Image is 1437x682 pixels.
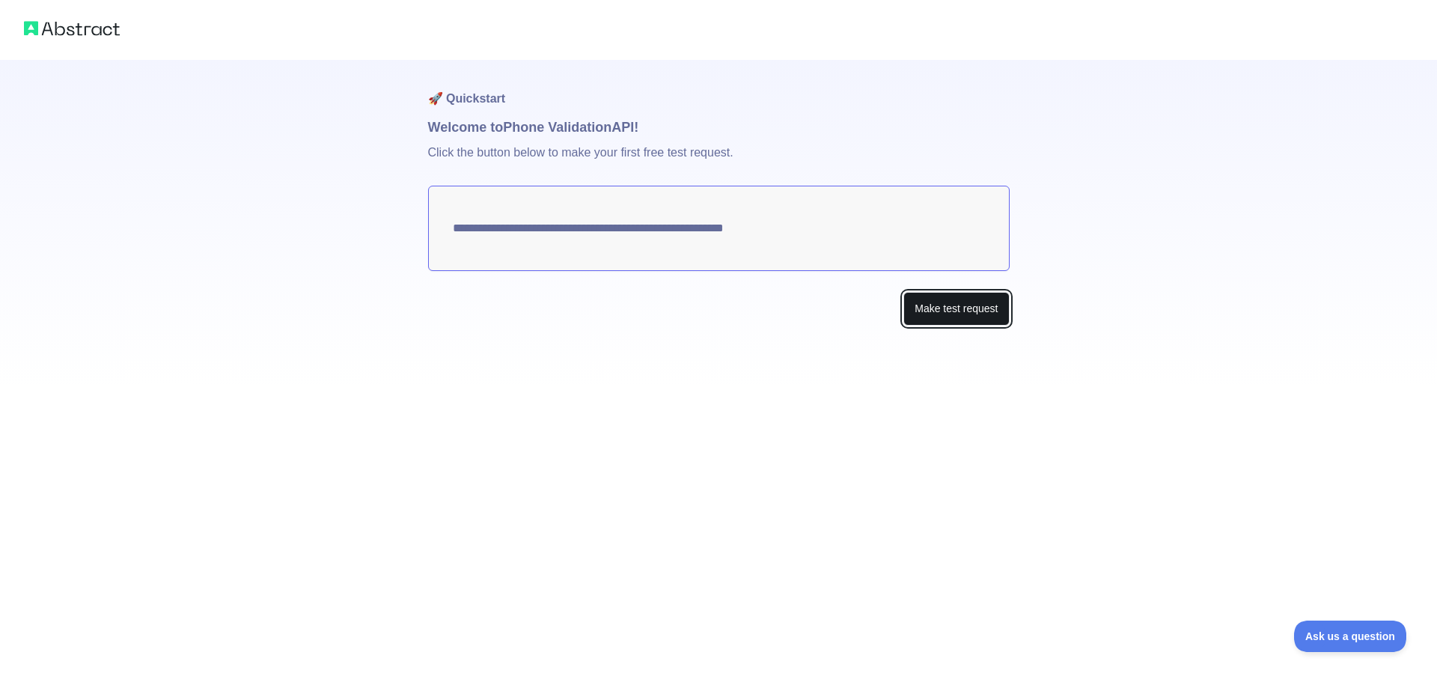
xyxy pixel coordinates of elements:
[1294,621,1407,652] iframe: Toggle Customer Support
[428,60,1010,117] h1: 🚀 Quickstart
[428,117,1010,138] h1: Welcome to Phone Validation API!
[24,18,120,39] img: Abstract logo
[903,292,1009,326] button: Make test request
[428,138,1010,186] p: Click the button below to make your first free test request.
